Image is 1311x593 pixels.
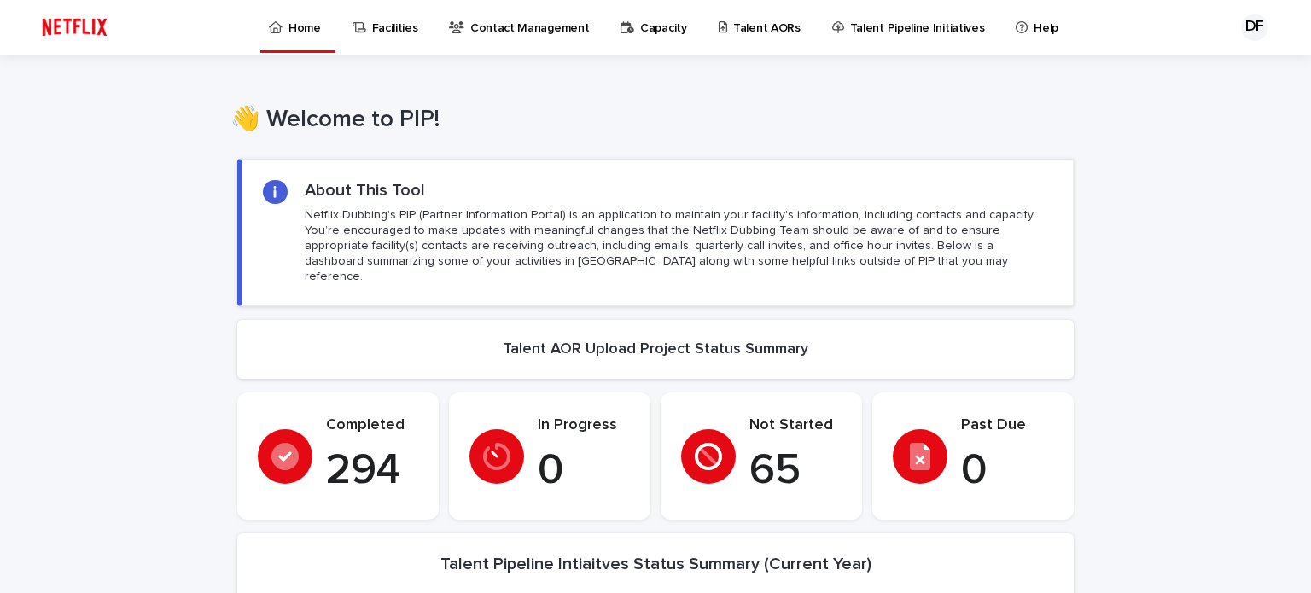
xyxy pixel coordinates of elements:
[440,554,871,574] h2: Talent Pipeline Intiaitves Status Summary (Current Year)
[749,416,842,435] p: Not Started
[305,207,1052,285] p: Netflix Dubbing's PIP (Partner Information Portal) is an application to maintain your facility's ...
[34,10,115,44] img: ifQbXi3ZQGMSEF7WDB7W
[961,416,1053,435] p: Past Due
[503,340,808,359] h2: Talent AOR Upload Project Status Summary
[749,445,842,497] p: 65
[961,445,1053,497] p: 0
[305,180,425,201] h2: About This Tool
[326,445,418,497] p: 294
[1241,14,1268,41] div: DF
[538,416,630,435] p: In Progress
[230,106,1067,135] h1: 👋 Welcome to PIP!
[538,445,630,497] p: 0
[326,416,418,435] p: Completed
